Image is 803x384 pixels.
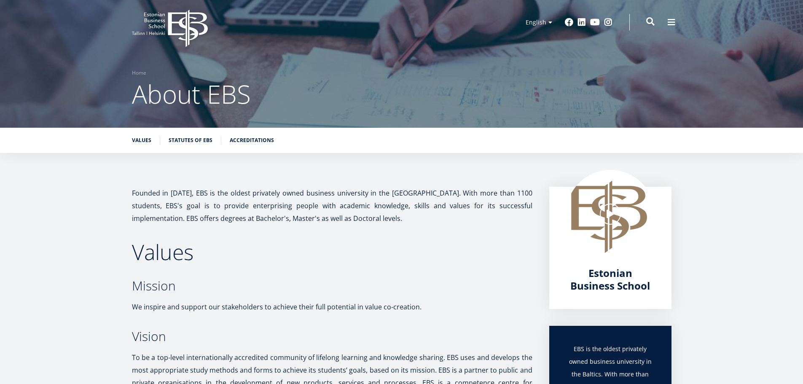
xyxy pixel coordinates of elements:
a: Accreditations [230,136,274,145]
h3: Vision [132,330,532,343]
span: About EBS [132,77,251,111]
a: Facebook [565,18,573,27]
a: Statutes of EBS [169,136,212,145]
p: We inspire and support our stakeholders to achieve their full potential in value co-creation.​ [132,301,532,313]
span: Estonian Business School [570,266,650,293]
a: Linkedin [577,18,586,27]
a: Estonian Business School [566,267,655,292]
h3: Mission [132,279,532,292]
p: Founded in [DATE], EBS is the oldest privately owned business university in the [GEOGRAPHIC_DATA]... [132,187,532,225]
h2: Values [132,242,532,263]
a: Values [132,136,151,145]
a: Home [132,69,146,77]
a: Youtube [590,18,600,27]
a: Instagram [604,18,612,27]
